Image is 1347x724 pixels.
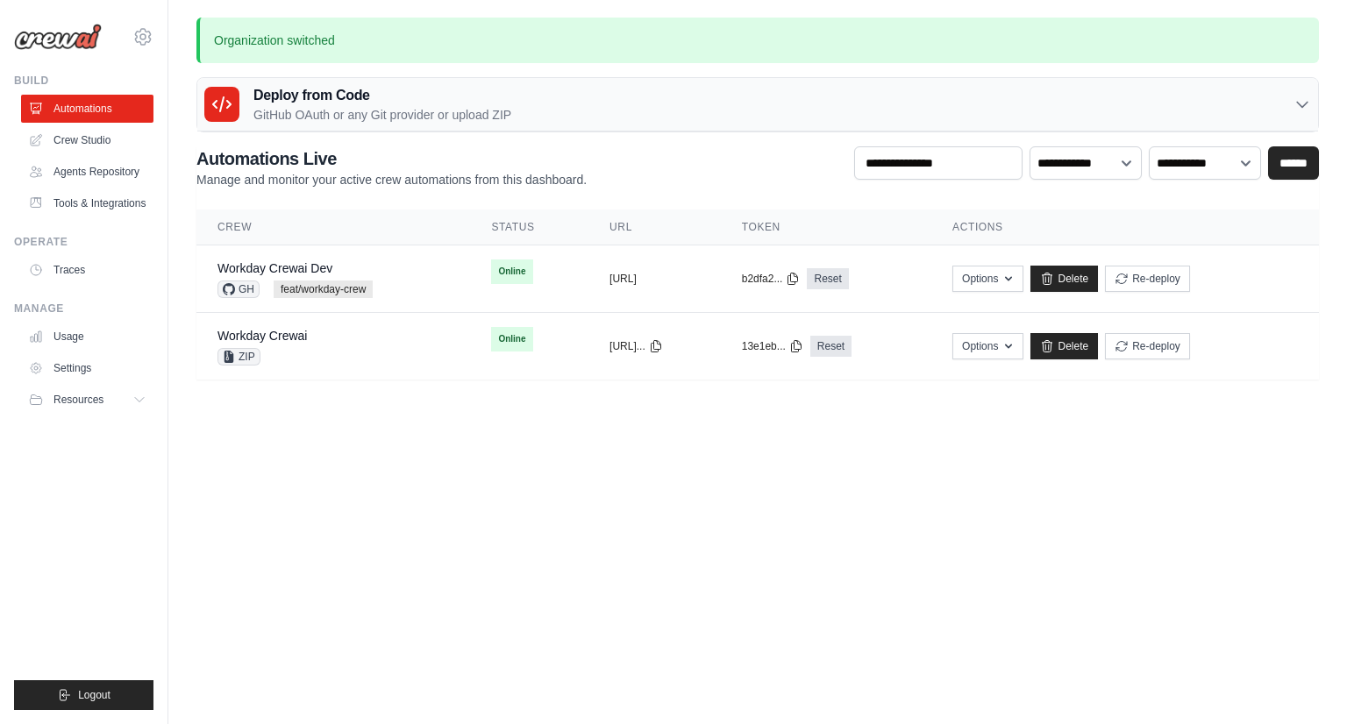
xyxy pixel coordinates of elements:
[21,126,153,154] a: Crew Studio
[1030,266,1098,292] a: Delete
[807,268,848,289] a: Reset
[810,336,852,357] a: Reset
[14,680,153,710] button: Logout
[21,323,153,351] a: Usage
[274,280,373,298] span: feat/workday-crew
[53,393,103,407] span: Resources
[217,261,332,275] a: Workday Crewai Dev
[14,302,153,316] div: Manage
[196,209,470,245] th: Crew
[931,209,1319,245] th: Actions
[21,95,153,123] a: Automations
[78,688,110,702] span: Logout
[1105,266,1190,292] button: Re-deploy
[952,266,1023,292] button: Options
[253,85,511,106] h3: Deploy from Code
[742,339,803,353] button: 13e1eb...
[21,256,153,284] a: Traces
[1030,333,1098,359] a: Delete
[217,348,260,366] span: ZIP
[14,235,153,249] div: Operate
[21,158,153,186] a: Agents Repository
[21,189,153,217] a: Tools & Integrations
[196,146,587,171] h2: Automations Live
[14,74,153,88] div: Build
[588,209,721,245] th: URL
[491,259,532,284] span: Online
[217,280,260,298] span: GH
[491,327,532,351] span: Online
[952,333,1023,359] button: Options
[1105,333,1190,359] button: Re-deploy
[21,386,153,414] button: Resources
[21,354,153,382] a: Settings
[217,329,307,343] a: Workday Crewai
[470,209,588,245] th: Status
[196,18,1319,63] p: Organization switched
[14,24,102,50] img: Logo
[196,171,587,188] p: Manage and monitor your active crew automations from this dashboard.
[742,272,801,286] button: b2dfa2...
[253,106,511,124] p: GitHub OAuth or any Git provider or upload ZIP
[721,209,931,245] th: Token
